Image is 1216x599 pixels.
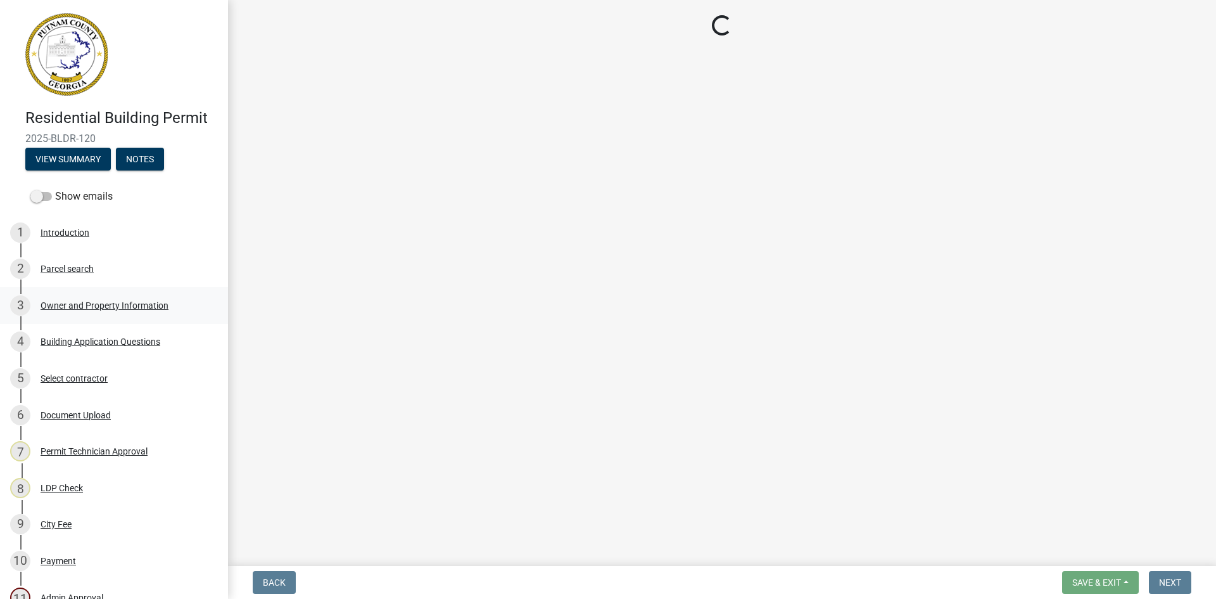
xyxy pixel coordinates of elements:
[25,132,203,145] span: 2025-BLDR-120
[1159,577,1181,588] span: Next
[41,447,148,456] div: Permit Technician Approval
[30,189,113,204] label: Show emails
[25,13,108,96] img: Putnam County, Georgia
[41,264,94,273] div: Parcel search
[10,222,30,243] div: 1
[263,577,286,588] span: Back
[1149,571,1191,594] button: Next
[25,148,111,171] button: View Summary
[116,148,164,171] button: Notes
[41,484,83,493] div: LDP Check
[25,155,111,165] wm-modal-confirm: Summary
[25,109,218,127] h4: Residential Building Permit
[1072,577,1121,588] span: Save & Exit
[41,557,76,565] div: Payment
[41,374,108,383] div: Select contractor
[41,337,160,346] div: Building Application Questions
[41,520,72,529] div: City Fee
[10,259,30,279] div: 2
[41,228,89,237] div: Introduction
[253,571,296,594] button: Back
[10,295,30,316] div: 3
[10,514,30,534] div: 9
[41,411,111,420] div: Document Upload
[1062,571,1139,594] button: Save & Exit
[10,551,30,571] div: 10
[10,478,30,498] div: 8
[10,441,30,461] div: 7
[116,155,164,165] wm-modal-confirm: Notes
[41,301,168,310] div: Owner and Property Information
[10,405,30,425] div: 6
[10,332,30,352] div: 4
[10,368,30,389] div: 5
